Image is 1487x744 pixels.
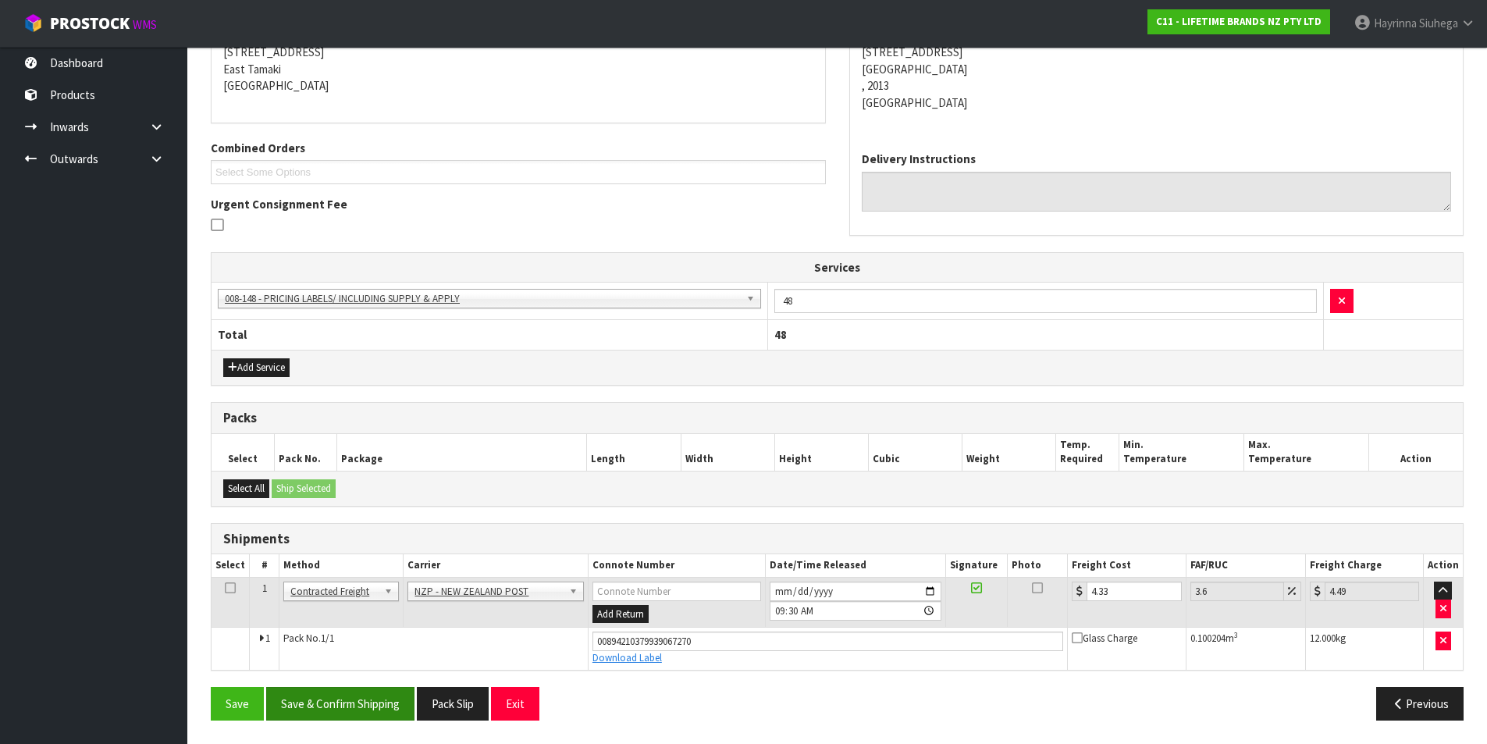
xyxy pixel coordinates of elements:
[223,479,269,498] button: Select All
[774,327,787,342] span: 48
[414,582,562,601] span: NZP - NEW ZEALAND POST
[1186,628,1305,670] td: m
[262,582,267,595] span: 1
[1369,434,1463,471] th: Action
[862,151,976,167] label: Delivery Instructions
[962,434,1056,471] th: Weight
[1072,632,1137,645] span: Glass Charge
[336,434,587,471] th: Package
[211,140,305,156] label: Combined Orders
[1234,630,1238,640] sup: 3
[1423,554,1463,577] th: Action
[223,27,813,94] address: [STREET_ADDRESS] East Tamaki [GEOGRAPHIC_DATA]
[592,651,662,664] a: Download Label
[1325,582,1419,601] input: Freight Charge
[1056,434,1119,471] th: Temp. Required
[212,434,274,471] th: Select
[223,358,290,377] button: Add Service
[290,582,378,601] span: Contracted Freight
[50,13,130,34] span: ProStock
[1119,434,1243,471] th: Min. Temperature
[321,632,334,645] span: 1/1
[265,632,270,645] span: 1
[1243,434,1368,471] th: Max. Temperature
[1068,554,1186,577] th: Freight Cost
[272,479,336,498] button: Ship Selected
[1186,554,1305,577] th: FAF/RUC
[212,320,767,350] th: Total
[1305,554,1423,577] th: Freight Charge
[223,532,1451,546] h3: Shipments
[491,687,539,721] button: Exit
[592,632,1064,651] input: Connote Number
[945,554,1007,577] th: Signature
[765,554,945,577] th: Date/Time Released
[225,290,740,308] span: 008-148 - PRICING LABELS/ INCLUDING SUPPLY & APPLY
[133,17,157,32] small: WMS
[1147,9,1330,34] a: C11 - LIFETIME BRANDS NZ PTY LTD
[250,554,279,577] th: #
[1374,16,1417,30] span: Hayrinna
[1190,632,1226,645] span: 0.100204
[404,554,588,577] th: Carrier
[23,13,43,33] img: cube-alt.png
[592,582,761,601] input: Connote Number
[1376,687,1464,721] button: Previous
[212,253,1463,283] th: Services
[588,554,765,577] th: Connote Number
[592,605,649,624] button: Add Return
[1305,628,1423,670] td: kg
[417,687,489,721] button: Pack Slip
[211,196,347,212] label: Urgent Consignment Fee
[862,27,1452,111] address: [STREET_ADDRESS] [GEOGRAPHIC_DATA] , 2013 [GEOGRAPHIC_DATA]
[211,687,264,721] button: Save
[1156,15,1322,28] strong: C11 - LIFETIME BRANDS NZ PTY LTD
[587,434,681,471] th: Length
[1007,554,1067,577] th: Photo
[1190,582,1284,601] input: Freight Adjustment
[212,554,250,577] th: Select
[774,434,868,471] th: Height
[274,434,336,471] th: Pack No.
[223,411,1451,425] h3: Packs
[1087,582,1181,601] input: Freight Cost
[266,687,414,721] button: Save & Confirm Shipping
[681,434,774,471] th: Width
[279,554,404,577] th: Method
[869,434,962,471] th: Cubic
[1419,16,1458,30] span: Siuhega
[279,628,589,670] td: Pack No.
[1310,632,1336,645] span: 12.000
